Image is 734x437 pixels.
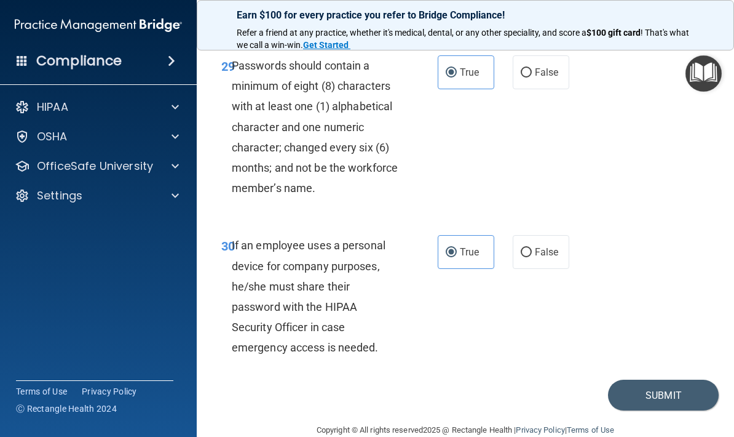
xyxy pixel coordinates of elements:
[446,68,457,78] input: True
[221,59,235,74] span: 29
[446,248,457,257] input: True
[37,159,153,174] p: OfficeSafe University
[221,239,235,254] span: 30
[516,425,564,435] a: Privacy Policy
[586,28,641,38] strong: $100 gift card
[36,52,122,70] h4: Compliance
[15,159,179,174] a: OfficeSafe University
[232,239,385,354] span: If an employee uses a personal device for company purposes, he/she must share their password with...
[15,13,182,38] img: PMB logo
[15,129,179,144] a: OSHA
[15,100,179,114] a: HIPAA
[37,129,68,144] p: OSHA
[303,40,350,50] a: Get Started
[521,248,532,257] input: False
[567,425,614,435] a: Terms of Use
[82,385,137,398] a: Privacy Policy
[303,40,349,50] strong: Get Started
[460,66,479,78] span: True
[237,28,586,38] span: Refer a friend at any practice, whether it's medical, dental, or any other speciality, and score a
[535,66,559,78] span: False
[232,59,398,194] span: Passwords should contain a minimum of eight (8) characters with at least one (1) alphabetical cha...
[237,9,694,21] p: Earn $100 for every practice you refer to Bridge Compliance!
[685,55,722,92] button: Open Resource Center
[460,246,479,258] span: True
[521,68,532,78] input: False
[15,188,179,203] a: Settings
[37,188,82,203] p: Settings
[608,380,719,411] button: Submit
[535,246,559,258] span: False
[237,28,691,50] span: ! That's what we call a win-win.
[37,100,68,114] p: HIPAA
[16,403,117,415] span: Ⓒ Rectangle Health 2024
[16,385,67,398] a: Terms of Use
